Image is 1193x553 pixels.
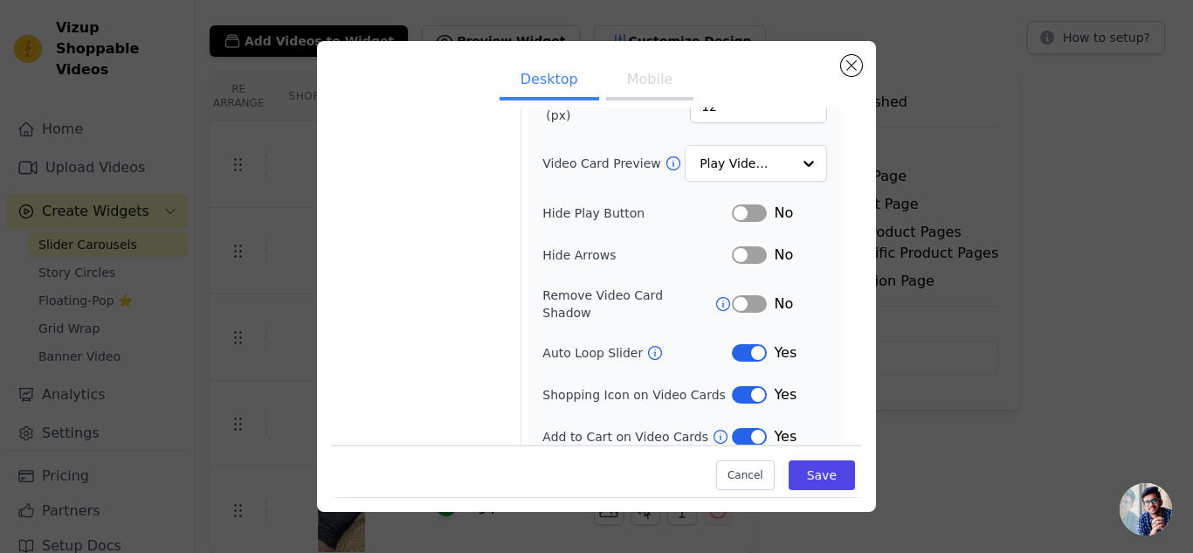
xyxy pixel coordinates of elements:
button: Cancel [716,461,775,491]
label: Remove Video Card Shadow [542,287,714,321]
label: Shopping Icon on Video Cards [542,386,732,404]
a: Open chat [1120,483,1172,536]
button: Desktop [500,62,599,100]
label: Auto Loop Slider [542,344,646,362]
button: Close modal [841,55,862,76]
span: Yes [774,342,796,363]
label: Add to Cart on Video Cards [542,428,712,446]
label: Hide Arrows [542,246,732,264]
label: Video Card Preview [542,155,664,172]
label: Hide Play Button [542,204,732,222]
button: Mobile [606,62,693,100]
span: No [774,294,793,315]
span: Yes [774,384,796,405]
button: Save [789,461,855,491]
span: Yes [774,426,796,447]
span: No [774,245,793,266]
span: No [774,203,793,224]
